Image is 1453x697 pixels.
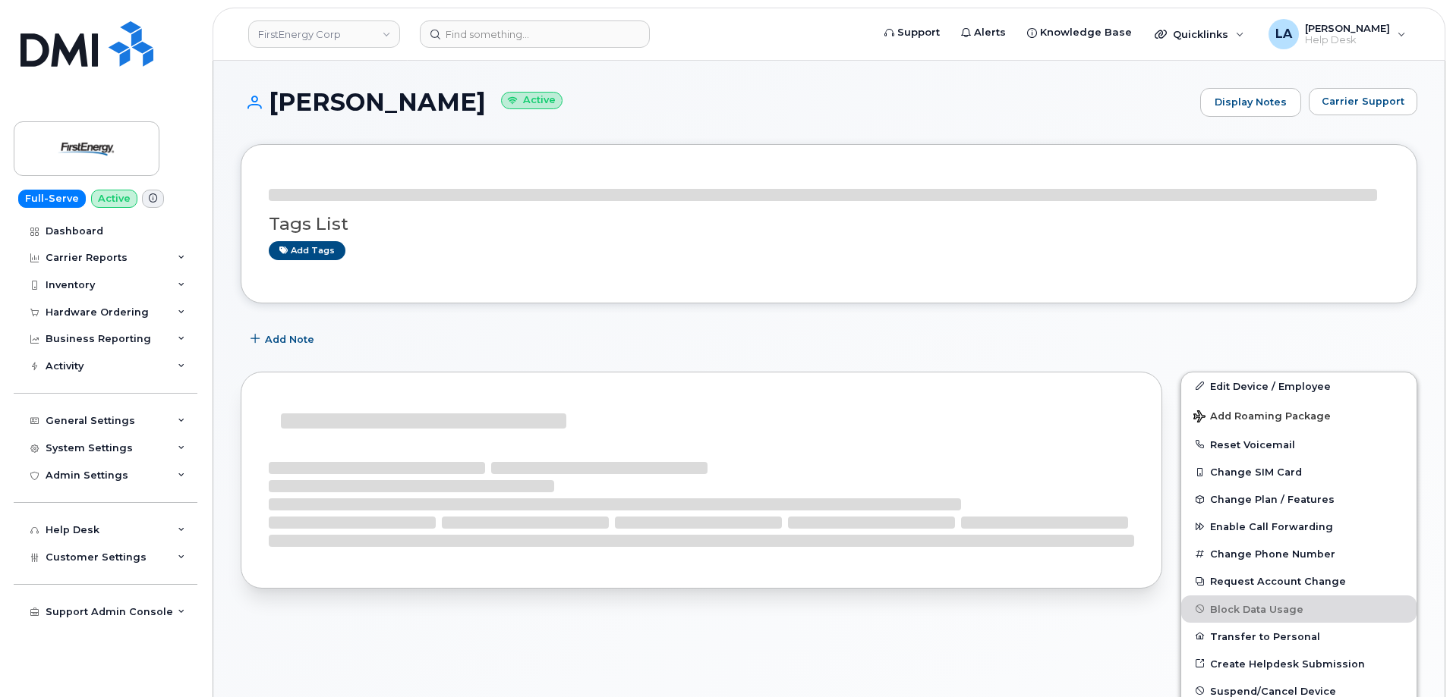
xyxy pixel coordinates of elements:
[1210,521,1333,532] span: Enable Call Forwarding
[1200,88,1301,117] a: Display Notes
[1322,94,1404,108] span: Carrier Support
[1193,410,1331,425] span: Add Roaming Package
[241,89,1193,115] h1: [PERSON_NAME]
[1181,400,1417,431] button: Add Roaming Package
[1309,88,1417,115] button: Carrier Support
[269,215,1389,234] h3: Tags List
[1181,372,1417,400] a: Edit Device / Employee
[1181,485,1417,513] button: Change Plan / Features
[1181,431,1417,458] button: Reset Voicemail
[269,241,345,260] a: Add tags
[1181,623,1417,650] button: Transfer to Personal
[1181,567,1417,595] button: Request Account Change
[1210,685,1336,696] span: Suspend/Cancel Device
[1181,513,1417,540] button: Enable Call Forwarding
[1181,458,1417,485] button: Change SIM Card
[265,332,314,347] span: Add Note
[501,92,563,109] small: Active
[241,326,327,353] button: Add Note
[1210,494,1335,505] span: Change Plan / Features
[1181,595,1417,623] button: Block Data Usage
[1181,540,1417,567] button: Change Phone Number
[1181,650,1417,677] a: Create Helpdesk Submission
